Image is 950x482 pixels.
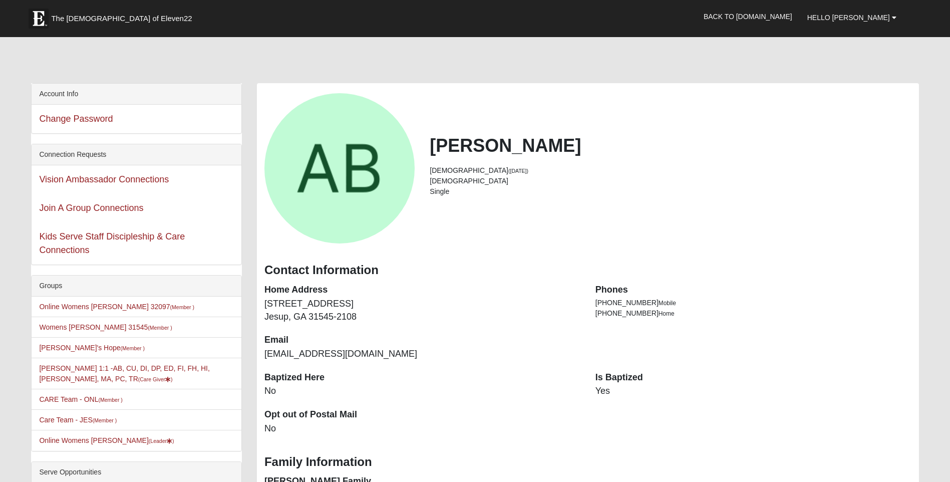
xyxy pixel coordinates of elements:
li: [PHONE_NUMBER] [595,298,911,308]
h3: Family Information [264,455,911,469]
small: (Member ) [93,417,117,423]
h2: [PERSON_NAME] [430,135,911,156]
span: Home [659,310,675,317]
dt: Baptized Here [264,371,580,384]
span: Hello [PERSON_NAME] [807,14,890,22]
a: CARE Team - ONL(Member ) [39,395,122,403]
div: Account Info [32,84,241,105]
a: Back to [DOMAIN_NAME] [696,4,800,29]
a: The [DEMOGRAPHIC_DATA] of Eleven22 [24,4,224,29]
small: (Member ) [98,397,122,403]
a: View Fullsize Photo [264,93,415,244]
small: ([DATE]) [508,168,528,174]
dt: Is Baptized [595,371,911,384]
small: (Leader ) [149,438,174,444]
dd: [STREET_ADDRESS] Jesup, GA 31545-2108 [264,298,580,323]
a: [PERSON_NAME] 1:1 -AB, CU, DI, DP, ED, FI, FH, HI, [PERSON_NAME], MA, PC, TR(Care Giver) [39,364,209,383]
span: Mobile [659,300,676,307]
h3: Contact Information [264,263,911,278]
a: Kids Serve Staff Discipleship & Care Connections [39,231,185,255]
small: (Care Giver ) [138,376,173,382]
a: Change Password [39,114,113,124]
small: (Member ) [170,304,194,310]
dt: Home Address [264,284,580,297]
a: Hello [PERSON_NAME] [800,5,904,30]
dd: Yes [595,385,911,398]
a: Join A Group Connections [39,203,143,213]
li: [PHONE_NUMBER] [595,308,911,319]
li: Single [430,186,911,197]
li: [DEMOGRAPHIC_DATA] [430,176,911,186]
small: (Member ) [148,325,172,331]
li: [DEMOGRAPHIC_DATA] [430,165,911,176]
a: Vision Ambassador Connections [39,174,169,184]
dd: No [264,385,580,398]
dt: Email [264,334,580,347]
a: Online Womens [PERSON_NAME] 32097(Member ) [39,303,194,311]
dt: Opt out of Postal Mail [264,408,580,421]
a: Care Team - JES(Member ) [39,416,117,424]
dd: No [264,422,580,435]
div: Groups [32,276,241,297]
a: [PERSON_NAME]'s Hope(Member ) [39,344,145,352]
img: Eleven22 logo [29,9,49,29]
dt: Phones [595,284,911,297]
a: Womens [PERSON_NAME] 31545(Member ) [39,323,172,331]
a: Online Womens [PERSON_NAME](Leader) [39,436,174,444]
span: The [DEMOGRAPHIC_DATA] of Eleven22 [51,14,192,24]
div: Connection Requests [32,144,241,165]
small: (Member ) [121,345,145,351]
dd: [EMAIL_ADDRESS][DOMAIN_NAME] [264,348,580,361]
